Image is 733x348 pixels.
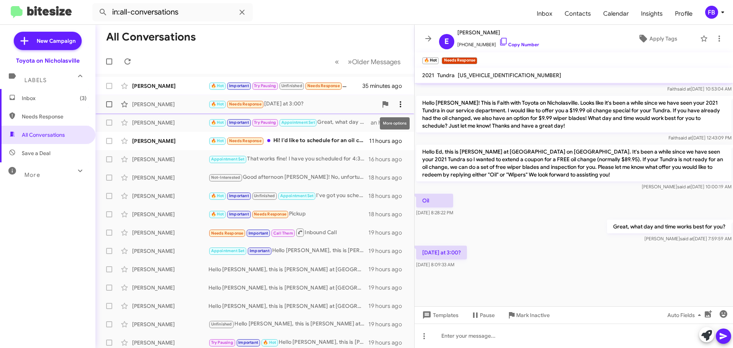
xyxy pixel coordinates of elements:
a: Profile [669,3,699,25]
button: Next [343,54,405,70]
div: 19 hours ago [368,320,408,328]
span: Labels [24,77,47,84]
span: 🔥 Hot [211,102,224,107]
span: Unfinished [211,322,232,327]
div: Good afternoon [PERSON_NAME]! No, unfortunately, this coupon only applies to your 2019 Camry. Sor... [208,173,368,182]
div: [PERSON_NAME] [132,137,208,145]
span: [PHONE_NUMBER] [457,37,539,49]
span: Unfinished [281,83,302,88]
div: Great, what day and time works best for you? [208,118,371,127]
span: Faith [DATE] 12:43:09 PM [668,135,731,141]
div: 19 hours ago [368,284,408,291]
span: Needs Response [211,231,244,236]
span: Needs Response [254,212,286,217]
span: Inbox [22,94,87,102]
a: Insights [635,3,669,25]
span: Mark Inactive [516,308,550,322]
div: 19 hours ago [368,265,408,273]
span: said at [677,86,691,92]
a: Calendar [597,3,635,25]
span: Tundra [437,72,455,79]
span: Needs Response [307,83,340,88]
div: Hello [PERSON_NAME], this is [PERSON_NAME] at [GEOGRAPHIC_DATA] on [GEOGRAPHIC_DATA]. It's been a... [208,320,368,329]
div: [PERSON_NAME] [132,100,208,108]
span: Important [238,340,258,345]
span: Try Pausing [211,340,233,345]
div: [PERSON_NAME] [132,119,208,126]
div: [PERSON_NAME] [132,302,208,310]
div: [PERSON_NAME] [132,247,208,255]
span: Auto Fields [667,308,704,322]
div: [PERSON_NAME] [132,210,208,218]
div: [PERSON_NAME] [132,320,208,328]
button: Auto Fields [661,308,710,322]
span: More [24,172,40,178]
span: Templates [421,308,459,322]
span: Important [229,83,249,88]
input: Search [92,3,253,21]
div: Hello [PERSON_NAME], this is [PERSON_NAME] at [GEOGRAPHIC_DATA] on [GEOGRAPHIC_DATA]. It's been a... [208,284,368,291]
p: Oil [416,194,453,207]
p: Hello Ed, this is [PERSON_NAME] at [GEOGRAPHIC_DATA] on [GEOGRAPHIC_DATA]. It's been a while sinc... [416,145,731,181]
span: [PERSON_NAME] [DATE] 10:00:19 AM [642,184,731,189]
button: FB [699,6,725,19]
span: Important [229,193,249,198]
span: [PERSON_NAME] [457,28,539,37]
nav: Page navigation example [331,54,405,70]
div: Hello [PERSON_NAME], this is [PERSON_NAME] at Toyota on [GEOGRAPHIC_DATA]. It's been a while sinc... [208,246,368,255]
p: Hello [PERSON_NAME]! This is Faith with Toyota on Nicholasville. Looks like it's been a while sin... [416,96,731,133]
span: Needs Response [229,138,262,143]
a: Contacts [559,3,597,25]
div: [PERSON_NAME] [132,284,208,291]
div: 18 hours ago [368,174,408,181]
div: More options [380,117,410,129]
span: said at [680,236,693,241]
span: Unfinished [254,193,275,198]
div: Pickup [208,210,368,219]
div: [PERSON_NAME] [132,339,208,346]
span: (3) [80,94,87,102]
div: an hour ago [371,119,408,126]
span: Faith [DATE] 10:53:04 AM [667,86,731,92]
div: 19 hours ago [368,302,408,310]
p: [DATE] at 3:00? [416,246,467,259]
span: 2021 [422,72,434,79]
span: said at [677,184,691,189]
span: All Conversations [22,131,65,139]
span: [US_VEHICLE_IDENTIFICATION_NUMBER] [458,72,561,79]
span: Apply Tags [649,32,677,45]
button: Templates [415,308,465,322]
span: Needs Response [229,102,262,107]
div: That works fine! I have you scheduled for 4:30 PM - [DATE]. Let me know if you need anything else... [208,155,368,163]
span: 🔥 Hot [211,212,224,217]
span: » [348,57,352,66]
span: Important [250,248,270,253]
div: [PERSON_NAME] [132,265,208,273]
small: Needs Response [442,57,477,64]
button: Apply Tags [618,32,696,45]
div: Hello [PERSON_NAME], this is [PERSON_NAME] at [GEOGRAPHIC_DATA] on [GEOGRAPHIC_DATA]. It's been a... [208,338,368,347]
span: Pause [480,308,495,322]
button: Mark Inactive [501,308,556,322]
span: Inbox [531,3,559,25]
div: [PERSON_NAME] [132,229,208,236]
div: 16 hours ago [368,155,408,163]
a: New Campaign [14,32,82,50]
div: 19 hours ago [368,229,408,236]
div: Actually, it needs both oil change *and* tire, so can i do both deals? And i could bring it [DATE... [208,81,362,90]
span: Needs Response [22,113,87,120]
span: E [444,36,449,48]
span: 🔥 Hot [263,340,276,345]
small: 🔥 Hot [422,57,439,64]
div: [PERSON_NAME] [132,174,208,181]
p: Great, what day and time works best for you? [607,220,731,233]
div: [PERSON_NAME] [132,155,208,163]
span: Appointment Set [281,120,315,125]
span: Appointment Set [211,248,245,253]
div: 35 minutes ago [362,82,408,90]
button: Previous [330,54,344,70]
